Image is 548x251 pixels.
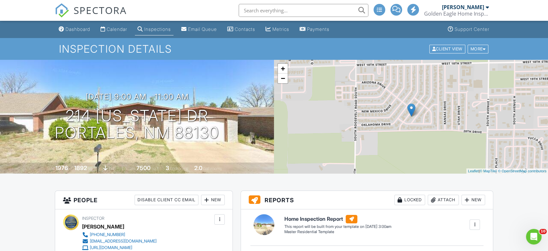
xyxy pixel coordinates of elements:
h3: [DATE] 9:00 am - 11:00 am [86,92,189,101]
div: Attach [428,195,459,205]
a: Zoom out [278,73,288,83]
div: Payments [307,26,329,32]
div: [PERSON_NAME] [82,222,124,231]
span: sq.ft. [151,166,160,171]
span: 10 [539,229,547,234]
h6: Home Inspection Report [284,215,391,223]
h1: 214 [US_STATE] Dr Portales, NM 88130 [55,107,219,142]
a: Payments [297,23,332,35]
a: Dashboard [56,23,93,35]
a: Contacts [225,23,258,35]
div: Golden Eagle Home Inspection, LLC [424,10,489,17]
div: [EMAIL_ADDRESS][DOMAIN_NAME] [90,239,157,244]
div: Client View [429,45,465,53]
div: Inspections [144,26,171,32]
a: Client View [429,46,467,51]
div: [PHONE_NUMBER] [90,232,125,237]
div: Disable Client CC Email [135,195,198,205]
span: Inspector [82,216,104,221]
a: Zoom in [278,64,288,73]
span: Built [47,166,54,171]
div: Contacts [235,26,255,32]
img: The Best Home Inspection Software - Spectora [55,3,69,18]
div: Email Queue [188,26,217,32]
span: SPECTORA [74,3,127,17]
div: Metrics [272,26,289,32]
input: Search everything... [239,4,368,17]
a: [PHONE_NUMBER] [82,231,157,238]
a: Support Center [445,23,492,35]
div: Dashboard [66,26,90,32]
div: 3 [166,165,169,171]
div: | [466,168,548,174]
h1: Inspection Details [59,43,489,55]
div: [PERSON_NAME] [442,4,484,10]
span: slab [109,166,116,171]
span: bathrooms [203,166,222,171]
a: Email Queue [179,23,220,35]
div: 1892 [74,165,87,171]
div: 2.0 [194,165,202,171]
a: Calendar [98,23,130,35]
div: Master Residential Template [284,229,391,235]
div: Locked [394,195,425,205]
div: Support Center [455,26,489,32]
div: New [461,195,485,205]
a: [EMAIL_ADDRESS][DOMAIN_NAME] [82,238,157,244]
a: © OpenStreetMap contributors [498,169,546,173]
a: Inspections [135,23,173,35]
div: This report will be built from your template on [DATE] 3:00am [284,224,391,229]
div: 7500 [137,165,150,171]
a: Metrics [263,23,292,35]
div: [URL][DOMAIN_NAME] [90,245,132,250]
h3: Reports [241,191,493,209]
div: 1976 [55,165,68,171]
span: Lot Size [122,166,136,171]
a: SPECTORA [55,9,127,22]
iframe: Intercom live chat [526,229,542,244]
h3: People [55,191,232,209]
a: [URL][DOMAIN_NAME] [82,244,157,251]
span: sq. ft. [88,166,97,171]
div: Calendar [107,26,127,32]
div: New [201,195,225,205]
a: Leaflet [468,169,479,173]
span: bedrooms [170,166,188,171]
div: More [468,45,489,53]
a: © MapTiler [480,169,497,173]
